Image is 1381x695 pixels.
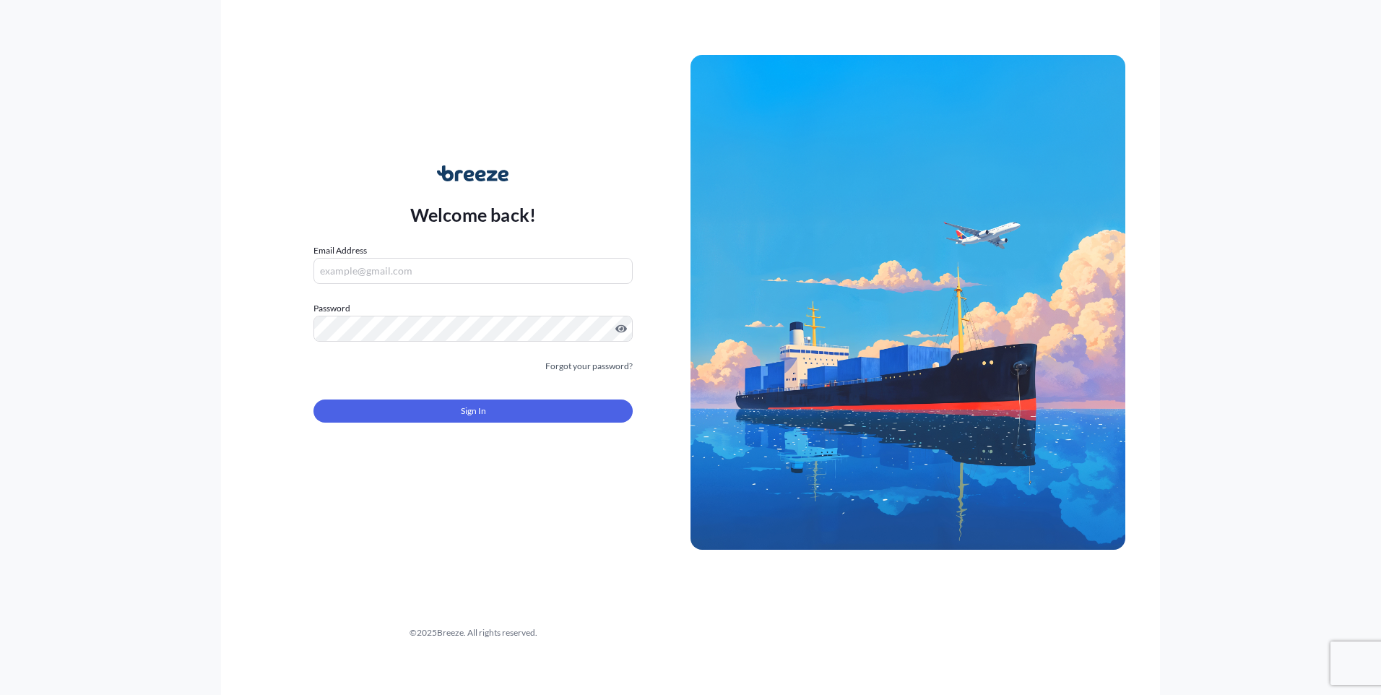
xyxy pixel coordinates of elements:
[313,258,633,284] input: example@gmail.com
[313,243,367,258] label: Email Address
[690,55,1125,549] img: Ship illustration
[313,400,633,423] button: Sign In
[615,323,627,334] button: Show password
[313,301,633,316] label: Password
[410,203,537,226] p: Welcome back!
[461,404,486,418] span: Sign In
[256,626,690,640] div: © 2025 Breeze. All rights reserved.
[545,359,633,374] a: Forgot your password?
